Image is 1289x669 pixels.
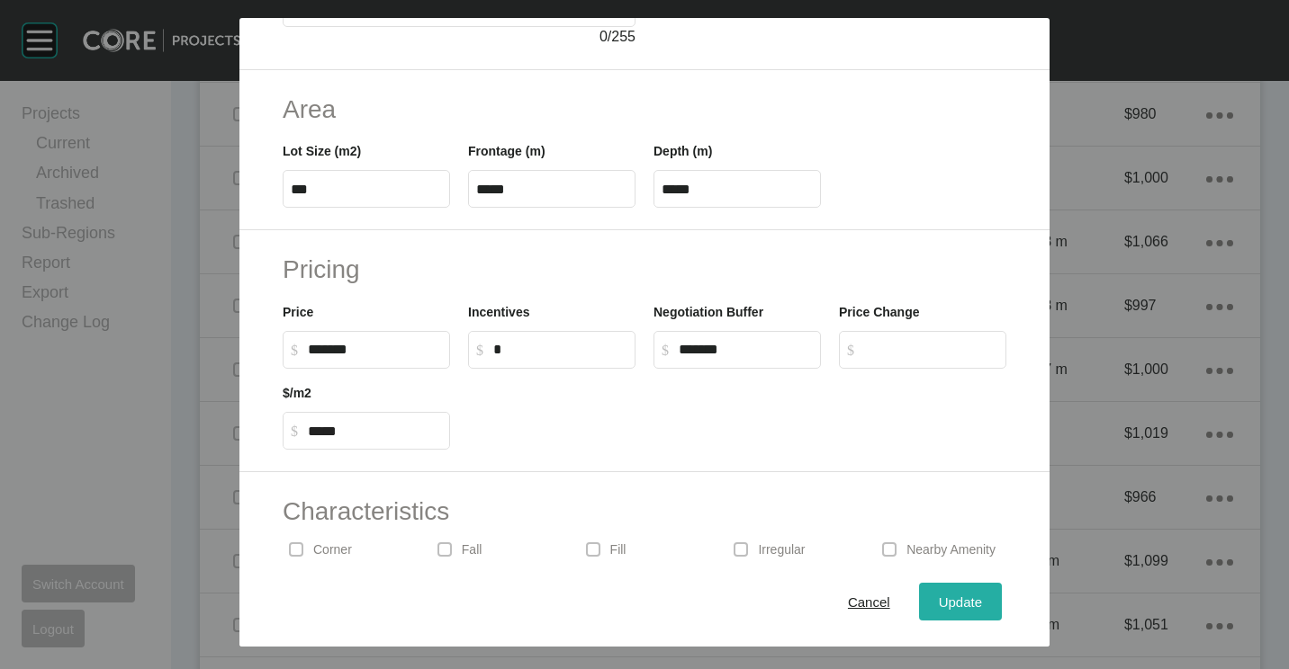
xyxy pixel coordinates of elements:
input: $ [308,342,442,357]
input: $ [864,342,998,357]
p: Fill [610,541,626,559]
tspan: $ [291,424,298,439]
span: Cancel [848,594,890,610]
h2: Characteristics [283,494,1006,529]
h2: Area [283,92,1006,127]
tspan: $ [476,343,483,358]
p: Corner [313,541,352,559]
label: Lot Size (m2) [283,144,361,158]
p: Fall [462,541,482,559]
label: $/m2 [283,386,311,400]
div: / 255 [283,27,635,47]
p: Irregular [758,541,805,559]
tspan: $ [847,343,854,358]
button: Cancel [828,583,910,620]
label: Negotiation Buffer [654,305,763,319]
input: $ [493,342,627,357]
span: Update [939,594,982,610]
tspan: $ [291,343,298,358]
tspan: $ [662,343,669,358]
button: Update [919,583,1002,620]
input: $ [679,342,813,357]
label: Incentives [468,305,529,319]
label: Price Change [839,305,919,319]
p: Nearby Amenity [906,541,996,559]
h2: Pricing [283,252,1006,287]
input: $ [308,424,442,439]
label: Price [283,305,313,319]
label: Frontage (m) [468,144,545,158]
span: 0 [599,29,608,44]
label: Depth (m) [654,144,712,158]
